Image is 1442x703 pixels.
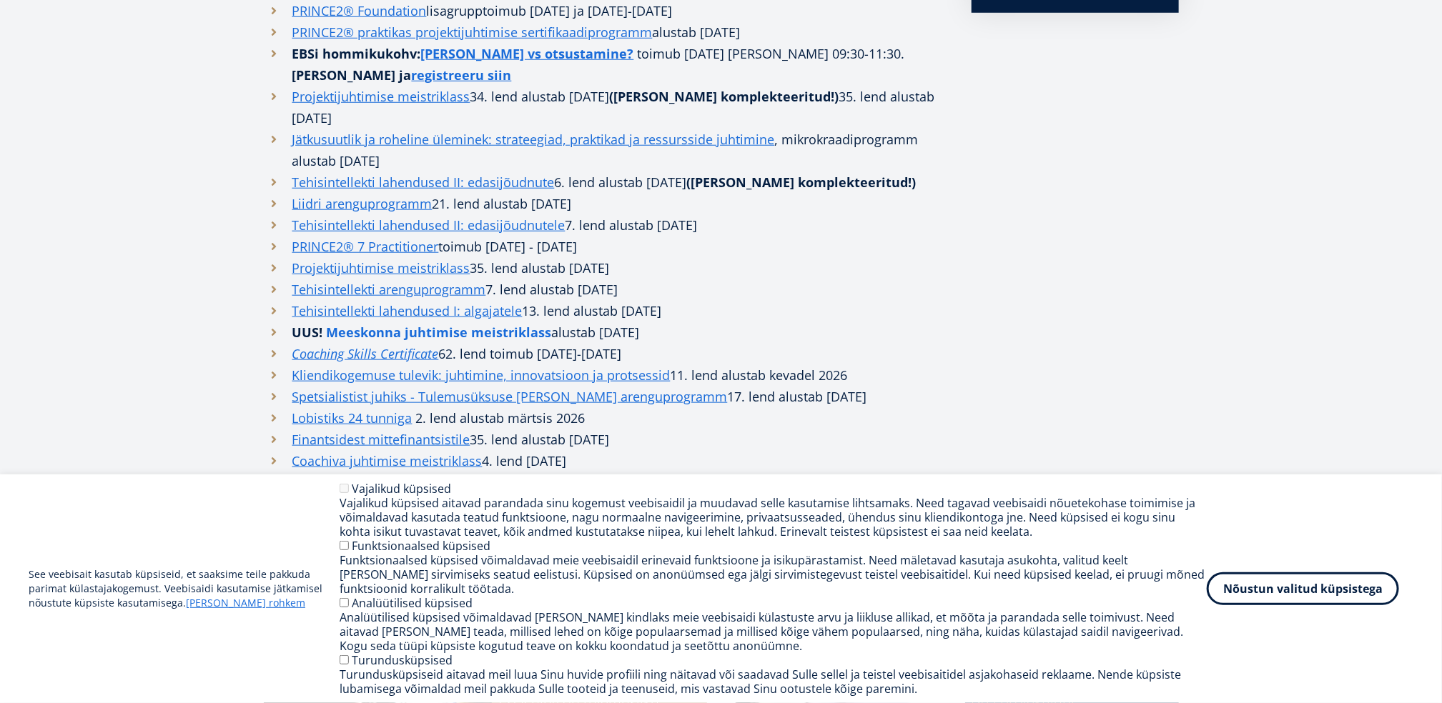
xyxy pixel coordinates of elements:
strong: UUS! [292,324,323,341]
div: Funktsionaalsed küpsised võimaldavad meie veebisaidil erinevaid funktsioone ja isikupärastamist. ... [340,553,1207,596]
a: Finantsjuhi arenguprogramm [292,472,469,493]
a: Spetsialistist juhiks - Tulemusüksuse [PERSON_NAME] arenguprogramm [292,386,728,407]
strong: [PERSON_NAME] ja [292,66,512,84]
a: Liidri arenguprogramm [292,193,433,214]
li: 7. lend alustab [DATE] [264,214,943,236]
a: [PERSON_NAME] rohkem [186,596,305,610]
strong: Meeskonna juhtimise meistriklass [327,324,552,341]
li: 13. lend alustab [DATE] [264,300,943,321]
li: toimub [DATE] [PERSON_NAME] 09:30-11:30. [264,43,943,86]
a: Kliendikogemuse tulevik: juhtimine, innovatsioon ja protsessid [292,364,671,386]
strong: ([PERSON_NAME] komplekteeritud!) [687,174,917,191]
li: 4. lend [DATE] [264,450,943,472]
a: Jätkusuutlik ja roheline üleminek: strateegiad, praktikad ja ressursside juhtimine [292,129,775,150]
a: Tehisintellekti lahendused II: edasijõudnutele [292,214,566,236]
a: Coaching Skills Certificate [292,343,439,364]
li: alustab [DATE] [264,21,943,43]
strong: EBSi hommikukohv: [292,45,638,62]
a: Tehisintellekti arenguprogramm [292,279,486,300]
li: alustab [DATE] [264,321,943,343]
label: Vajalikud küpsised [352,481,451,497]
li: toimub [DATE] - [DATE] [264,236,943,257]
li: 13. lend alustab sügisel 2026 [264,472,943,493]
a: Finantsidest mittefinantsistile [292,429,470,450]
em: Coaching Skills Certificate [292,345,439,362]
a: Coachiva juhtimise meistriklass [292,450,483,472]
li: , mikrokraadiprogramm alustab [DATE] [264,129,943,171]
span: lisagrupp [427,2,483,19]
li: 35. lend alustab [DATE] [264,429,943,450]
a: Projektijuhtimise meistriklass [292,86,470,107]
li: 21. lend alustab [DATE] [264,193,943,214]
a: Lobistiks 24 tunniga [292,407,413,429]
label: Funktsionaalsed küpsised [352,538,490,554]
li: 35. lend alustab [DATE] [264,257,943,279]
li: 11. lend alustab kevadel 2026 [264,364,943,386]
a: Projektijuhtimise meistriklass [292,257,470,279]
a: PRINCE2® 7 Practitioner [292,236,439,257]
a: registreeru siin [412,64,512,86]
div: Analüütilised küpsised võimaldavad [PERSON_NAME] kindlaks meie veebisaidi külastuste arvu ja liik... [340,610,1207,653]
li: 17. lend alustab [DATE] [264,386,943,407]
li: 7. lend alustab [DATE] [264,279,943,300]
button: Nõustun valitud küpsistega [1207,572,1399,605]
li: 62. lend toimub [DATE]-[DATE] [264,343,943,364]
li: 6. lend alustab [DATE] [264,171,943,193]
a: [PERSON_NAME] vs otsustamine? [421,43,634,64]
a: Tehisintellekti lahendused II: edasijõudnute [292,171,555,193]
strong: ([PERSON_NAME] komplekteeritud!) [610,88,839,105]
div: Vajalikud küpsised aitavad parandada sinu kogemust veebisaidil ja muudavad selle kasutamise lihts... [340,496,1207,539]
label: Analüütilised küpsised [352,595,473,611]
a: PRINCE2® praktikas projektijuhtimise sertifikaadiprogramm [292,21,653,43]
a: Tehisintellekti lahendused I: algajatele [292,300,523,321]
a: Meeskonna juhtimise meistriklass [327,321,552,343]
label: Turundusküpsised [352,652,453,668]
p: See veebisait kasutab küpsiseid, et saaksime teile pakkuda parimat külastajakogemust. Veebisaidi ... [29,567,340,610]
li: 34. lend alustab [DATE] 35. lend alustab [DATE] [264,86,943,129]
div: Turundusküpsiseid aitavad meil luua Sinu huvide profiili ning näitavad või saadavad Sulle sellel ... [340,667,1207,696]
li: 2. lend alustab märtsis 2026 [264,407,943,429]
